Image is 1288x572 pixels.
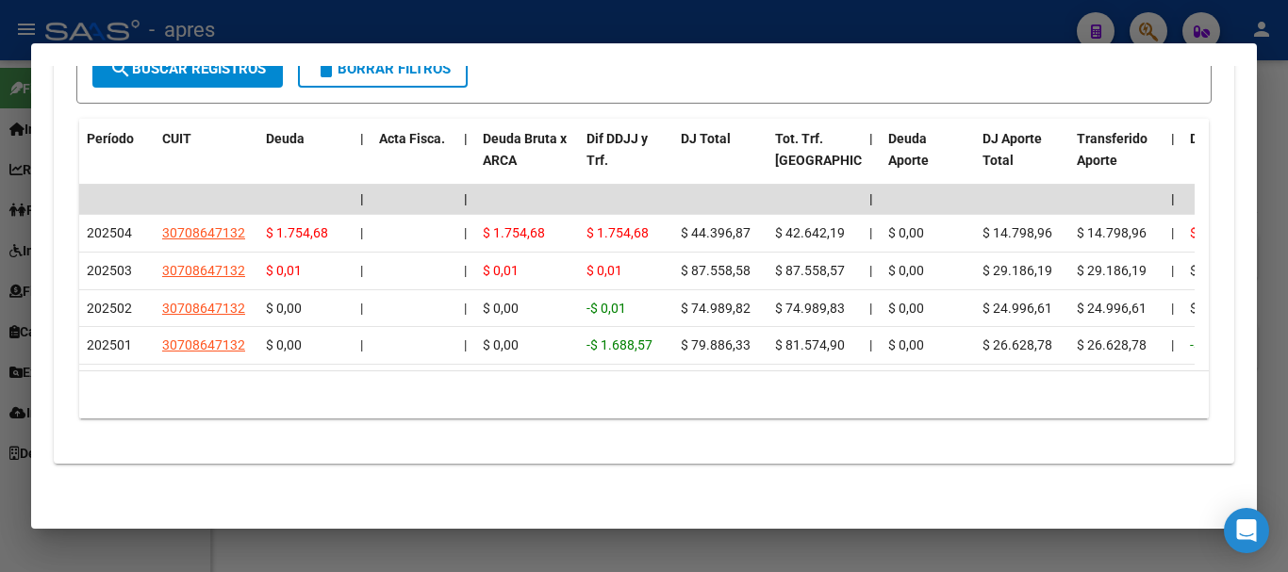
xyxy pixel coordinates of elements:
[162,225,245,240] span: 30708647132
[869,191,873,206] span: |
[775,131,903,168] span: Tot. Trf. [GEOGRAPHIC_DATA]
[360,263,363,278] span: |
[673,119,768,202] datatable-header-cell: DJ Total
[775,225,845,240] span: $ 42.642,19
[315,60,451,77] span: Borrar Filtros
[1171,131,1175,146] span: |
[1190,263,1226,278] span: $ 0,00
[464,301,467,316] span: |
[464,337,467,352] span: |
[768,119,862,202] datatable-header-cell: Tot. Trf. Bruto
[298,50,468,88] button: Borrar Filtros
[483,301,519,316] span: $ 0,00
[1069,119,1164,202] datatable-header-cell: Transferido Aporte
[266,337,302,352] span: $ 0,00
[87,131,134,146] span: Período
[360,191,364,206] span: |
[1077,263,1147,278] span: $ 29.186,19
[1171,225,1174,240] span: |
[475,119,579,202] datatable-header-cell: Deuda Bruta x ARCA
[360,337,363,352] span: |
[983,337,1052,352] span: $ 26.628,78
[360,225,363,240] span: |
[1171,191,1175,206] span: |
[109,60,266,77] span: Buscar Registros
[162,263,245,278] span: 30708647132
[888,263,924,278] span: $ 0,00
[869,131,873,146] span: |
[483,131,567,168] span: Deuda Bruta x ARCA
[1190,337,1256,352] span: -$ 1.688,57
[869,337,872,352] span: |
[1171,263,1174,278] span: |
[464,131,468,146] span: |
[586,263,622,278] span: $ 0,01
[87,337,132,352] span: 202501
[360,301,363,316] span: |
[681,337,751,352] span: $ 79.886,33
[1077,301,1147,316] span: $ 24.996,61
[1171,337,1174,352] span: |
[379,131,445,146] span: Acta Fisca.
[888,131,929,168] span: Deuda Aporte
[681,225,751,240] span: $ 44.396,87
[862,119,881,202] datatable-header-cell: |
[586,337,652,352] span: -$ 1.688,57
[266,131,305,146] span: Deuda
[775,337,845,352] span: $ 81.574,90
[888,301,924,316] span: $ 0,00
[775,301,845,316] span: $ 74.989,83
[464,225,467,240] span: |
[869,225,872,240] span: |
[586,225,649,240] span: $ 1.754,68
[1190,225,1252,240] span: $ 1.754,68
[87,263,132,278] span: 202503
[162,301,245,316] span: 30708647132
[162,131,191,146] span: CUIT
[266,263,302,278] span: $ 0,01
[266,301,302,316] span: $ 0,00
[586,131,648,168] span: Dif DDJJ y Trf.
[579,119,673,202] datatable-header-cell: Dif DDJJ y Trf.
[681,301,751,316] span: $ 74.989,82
[1224,508,1269,553] div: Open Intercom Messenger
[586,301,626,316] span: -$ 0,01
[464,191,468,206] span: |
[162,337,245,352] span: 30708647132
[775,263,845,278] span: $ 87.558,57
[869,301,872,316] span: |
[681,263,751,278] span: $ 87.558,58
[92,50,283,88] button: Buscar Registros
[155,119,258,202] datatable-header-cell: CUIT
[360,131,364,146] span: |
[483,263,519,278] span: $ 0,01
[258,119,353,202] datatable-header-cell: Deuda
[983,131,1042,168] span: DJ Aporte Total
[983,263,1052,278] span: $ 29.186,19
[1164,119,1182,202] datatable-header-cell: |
[869,263,872,278] span: |
[464,263,467,278] span: |
[1190,301,1226,316] span: $ 0,00
[87,301,132,316] span: 202502
[79,119,155,202] datatable-header-cell: Período
[983,301,1052,316] span: $ 24.996,61
[456,119,475,202] datatable-header-cell: |
[372,119,456,202] datatable-header-cell: Acta Fisca.
[888,337,924,352] span: $ 0,00
[483,225,545,240] span: $ 1.754,68
[681,131,731,146] span: DJ Total
[315,57,338,80] mat-icon: delete
[1182,119,1277,202] datatable-header-cell: Deuda Contr.
[1190,131,1267,146] span: Deuda Contr.
[1077,225,1147,240] span: $ 14.798,96
[1077,131,1148,168] span: Transferido Aporte
[888,225,924,240] span: $ 0,00
[983,225,1052,240] span: $ 14.798,96
[1171,301,1174,316] span: |
[483,337,519,352] span: $ 0,00
[87,225,132,240] span: 202504
[109,57,132,80] mat-icon: search
[1077,337,1147,352] span: $ 26.628,78
[266,225,328,240] span: $ 1.754,68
